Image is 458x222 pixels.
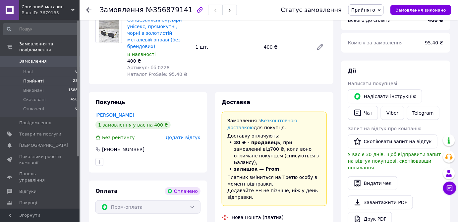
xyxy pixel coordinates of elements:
[75,106,78,112] span: 0
[348,89,422,103] button: Надіслати інструкцію
[261,42,311,52] div: 400 ₴
[165,187,200,195] div: Оплачено
[86,7,91,13] div: Повернутися назад
[227,118,297,130] a: Безкоштовною доставкою
[22,4,71,10] span: Сонячний магазин
[348,106,378,120] button: Чат
[193,42,261,52] div: 1 шт.
[348,68,356,74] span: Дії
[19,58,47,64] span: Замовлення
[102,135,135,140] span: Без рейтингу
[348,81,397,86] span: Написати покупцеві
[348,195,413,209] a: Завантажити PDF
[428,18,443,23] b: 400 ₴
[23,97,46,103] span: Скасовані
[166,135,200,140] span: Додати відгук
[443,182,456,195] button: Чат з покупцем
[71,97,78,103] span: 450
[348,135,437,148] button: Скопіювати запит на відгук
[227,174,321,200] p: Платник зміниться на Третю особу в момент відправки. Додавайте ЕН не пізніше, ніж у день відправки.
[146,6,193,14] span: №356879141
[348,18,391,23] span: Всього до сплати
[19,189,36,194] span: Відгуки
[95,121,171,129] div: 1 замовлення у вас на 400 ₴
[348,176,397,190] button: Видати чек
[348,126,422,131] span: Запит на відгук про компанію
[127,65,170,70] span: Артикул: бб 0228
[95,112,134,118] a: [PERSON_NAME]
[381,106,404,120] a: Viber
[19,200,37,206] span: Покупці
[127,52,156,57] span: В наявності
[230,214,285,221] div: Нова Пошта (платна)
[127,58,190,64] div: 400 ₴
[19,154,61,166] span: Показники роботи компанії
[348,152,441,170] span: У вас є 30 днів, щоб відправити запит на відгук покупцеві, скопіювавши посилання.
[73,78,78,84] span: 23
[19,41,80,53] span: Замовлення та повідомлення
[101,146,145,153] div: [PHONE_NUMBER]
[425,40,443,45] span: 95.40 ₴
[390,5,451,15] button: Замовлення виконано
[348,40,403,45] span: Комісія за замовлення
[23,69,33,75] span: Нові
[99,6,144,14] span: Замовлення
[314,40,327,54] a: Редагувати
[19,120,51,126] span: Повідомлення
[222,99,251,105] span: Доставка
[23,106,44,112] span: Оплачені
[227,166,321,172] li: .
[95,99,125,105] span: Покупець
[127,72,187,77] span: Каталог ProSale: 95.40 ₴
[95,188,118,194] span: Оплата
[351,7,375,13] span: Прийнято
[407,106,439,120] a: Telegram
[396,8,446,13] span: Замовлення виконано
[19,171,61,183] span: Панель управління
[127,17,182,49] a: Сонцезахисні окуляри унісекс, прямокутні, чорні в золотистій металевій оправі (без брендових)
[23,78,44,84] span: Прийняті
[234,166,279,172] b: залишок — Prom
[222,112,327,206] div: Доставку оплачують:
[22,10,80,16] div: Ваш ID: 3679185
[23,87,44,93] span: Виконані
[99,17,118,43] img: Сонцезахисні окуляри унісекс, прямокутні, чорні в золотистій металевій оправі (без брендових)
[227,117,321,131] p: Замовлення з для покупця.
[227,139,321,166] li: , при замовленні від 700 ₴ , коли воно отримане покупцем (списуються з Балансу);
[68,87,78,93] span: 1588
[75,69,78,75] span: 0
[19,131,61,137] span: Товари та послуги
[281,7,342,13] div: Статус замовлення
[3,23,78,35] input: Пошук
[19,142,68,148] span: [DEMOGRAPHIC_DATA]
[234,140,280,145] b: 30 ₴ - продавець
